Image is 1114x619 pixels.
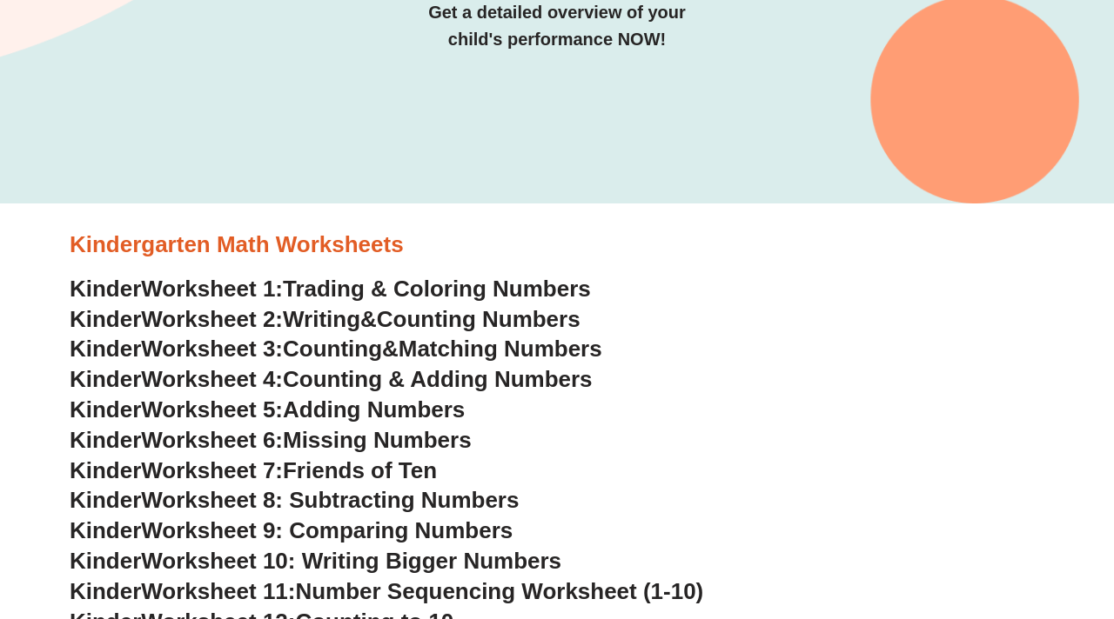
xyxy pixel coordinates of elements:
[70,276,141,302] span: Kinder
[295,578,703,604] span: Number Sequencing Worksheet (1-10)
[70,427,472,453] a: KinderWorksheet 6:Missing Numbers
[70,487,519,513] a: KinderWorksheet 8: Subtracting Numbers
[141,306,283,332] span: Worksheet 2:
[283,306,360,332] span: Writing
[141,487,519,513] span: Worksheet 8: Subtracting Numbers
[141,578,295,604] span: Worksheet 11:
[283,457,437,483] span: Friends of Ten
[70,578,141,604] span: Kinder
[70,230,1044,260] h3: Kindergarten Math Worksheets
[141,517,513,543] span: Worksheet 9: Comparing Numbers
[141,276,283,302] span: Worksheet 1:
[70,427,141,453] span: Kinder
[70,517,141,543] span: Kinder
[70,457,437,483] a: KinderWorksheet 7:Friends of Ten
[70,336,602,362] a: KinderWorksheet 3:Counting&Matching Numbers
[70,548,141,574] span: Kinder
[70,336,141,362] span: Kinder
[141,396,283,423] span: Worksheet 5:
[70,548,561,574] a: KinderWorksheet 10: Writing Bigger Numbers
[283,336,382,362] span: Counting
[70,366,593,392] a: KinderWorksheet 4:Counting & Adding Numbers
[70,487,141,513] span: Kinder
[70,457,141,483] span: Kinder
[283,276,591,302] span: Trading & Coloring Numbers
[283,366,593,392] span: Counting & Adding Numbers
[70,306,580,332] a: KinderWorksheet 2:Writing&Counting Numbers
[283,427,472,453] span: Missing Numbers
[70,396,141,423] span: Kinder
[399,336,602,362] span: Matching Numbers
[377,306,580,332] span: Counting Numbers
[141,427,283,453] span: Worksheet 6:
[141,336,283,362] span: Worksheet 3:
[70,517,513,543] a: KinderWorksheet 9: Comparing Numbers
[70,366,141,392] span: Kinder
[141,548,561,574] span: Worksheet 10: Writing Bigger Numbers
[141,457,283,483] span: Worksheet 7:
[283,396,465,423] span: Adding Numbers
[70,306,141,332] span: Kinder
[70,396,465,423] a: KinderWorksheet 5:Adding Numbers
[815,423,1114,619] iframe: Chat Widget
[141,366,283,392] span: Worksheet 4:
[70,276,591,302] a: KinderWorksheet 1:Trading & Coloring Numbers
